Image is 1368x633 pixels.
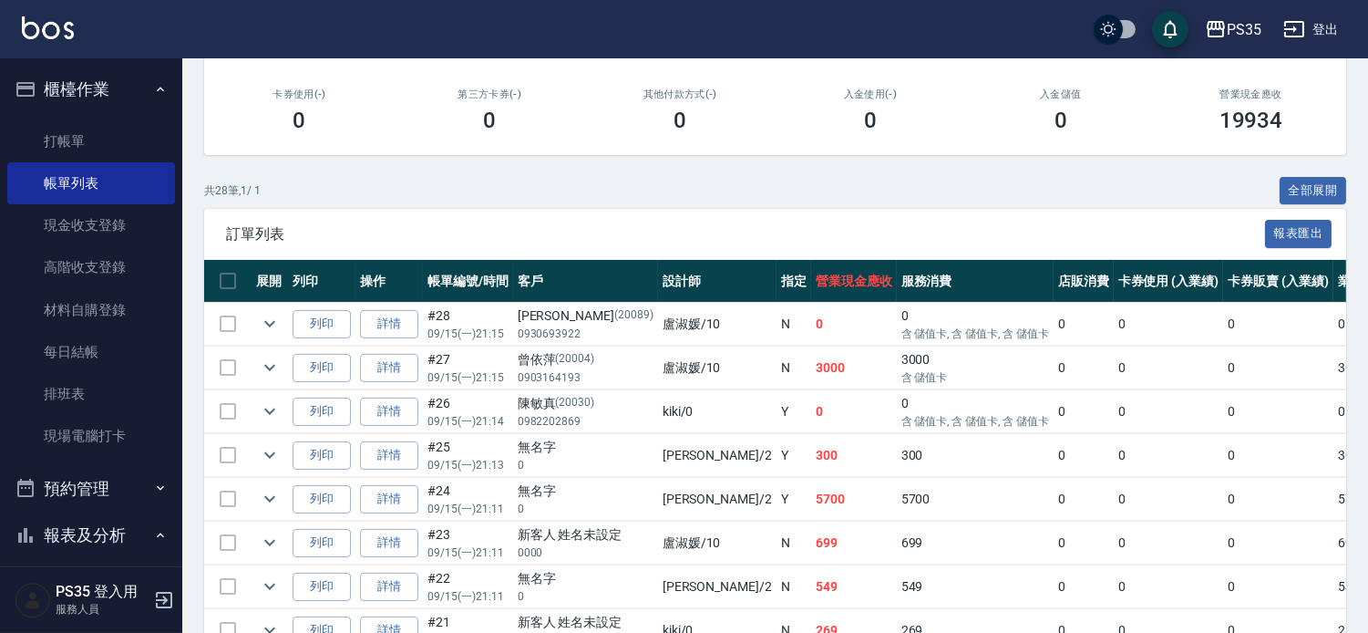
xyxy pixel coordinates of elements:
[811,434,897,477] td: 300
[1054,390,1114,433] td: 0
[423,434,513,477] td: #25
[614,306,653,326] p: (20089)
[360,485,418,514] a: 詳情
[293,310,351,338] button: 列印
[1219,108,1283,133] h3: 19934
[256,441,283,469] button: expand row
[1223,303,1333,346] td: 0
[897,303,1054,346] td: 0
[1114,390,1224,433] td: 0
[658,522,777,565] td: 盧淑媛 /10
[864,108,877,133] h3: 0
[423,566,513,608] td: #22
[1178,88,1324,100] h2: 營業現金應收
[674,108,686,133] h3: 0
[7,512,175,559] button: 報表及分析
[1114,522,1224,565] td: 0
[777,434,811,477] td: Y
[658,390,777,433] td: kiki /0
[293,398,351,426] button: 列印
[607,88,754,100] h2: 其他付款方式(-)
[256,573,283,600] button: expand row
[518,438,653,457] div: 無名字
[427,588,509,605] p: 09/15 (一) 21:11
[7,566,175,608] a: 報表目錄
[777,260,811,303] th: 指定
[1054,260,1114,303] th: 店販消費
[1223,434,1333,477] td: 0
[204,182,261,199] p: 共 28 筆, 1 / 1
[56,601,149,617] p: 服務人員
[518,545,653,561] p: 0000
[897,434,1054,477] td: 300
[226,225,1265,244] span: 訂單列表
[897,390,1054,433] td: 0
[777,478,811,521] td: Y
[1114,347,1224,389] td: 0
[252,260,288,303] th: 展開
[7,415,175,457] a: 現場電腦打卡
[7,465,175,513] button: 預約管理
[518,413,653,430] p: 0982202869
[423,522,513,565] td: #23
[423,390,513,433] td: #26
[1114,434,1224,477] td: 0
[518,394,653,413] div: 陳敏真
[1223,522,1333,565] td: 0
[777,566,811,608] td: N
[360,441,418,470] a: 詳情
[7,331,175,373] a: 每日結帳
[658,478,777,521] td: [PERSON_NAME] /2
[15,582,51,618] img: Person
[256,529,283,556] button: expand row
[901,369,1049,386] p: 含 儲值卡
[355,260,423,303] th: 操作
[1054,522,1114,565] td: 0
[1280,177,1347,205] button: 全部展開
[897,522,1054,565] td: 699
[7,120,175,162] a: 打帳單
[56,583,149,601] h5: PS35 登入用
[1054,566,1114,608] td: 0
[22,16,74,39] img: Logo
[1054,303,1114,346] td: 0
[556,350,595,369] p: (20004)
[483,108,496,133] h3: 0
[658,434,777,477] td: [PERSON_NAME] /2
[1152,11,1188,47] button: save
[1227,18,1261,41] div: PS35
[1114,478,1224,521] td: 0
[811,260,897,303] th: 營業現金應收
[293,354,351,382] button: 列印
[897,566,1054,608] td: 549
[897,347,1054,389] td: 3000
[427,545,509,561] p: 09/15 (一) 21:11
[811,478,897,521] td: 5700
[293,573,351,601] button: 列印
[417,88,563,100] h2: 第三方卡券(-)
[513,260,658,303] th: 客戶
[518,457,653,473] p: 0
[423,303,513,346] td: #28
[360,310,418,338] a: 詳情
[658,347,777,389] td: 盧淑媛 /10
[518,525,653,545] div: 新客人 姓名未設定
[777,522,811,565] td: N
[293,529,351,557] button: 列印
[256,485,283,513] button: expand row
[7,289,175,331] a: 材料自購登錄
[1223,478,1333,521] td: 0
[1198,11,1269,48] button: PS35
[811,566,897,608] td: 549
[7,246,175,288] a: 高階收支登錄
[226,88,373,100] h2: 卡券使用(-)
[256,398,283,425] button: expand row
[901,413,1049,430] p: 含 儲值卡, 含 儲值卡, 含 儲值卡
[1054,108,1067,133] h3: 0
[256,310,283,337] button: expand row
[293,441,351,470] button: 列印
[901,326,1049,342] p: 含 儲值卡, 含 儲值卡, 含 儲值卡
[427,501,509,517] p: 09/15 (一) 21:11
[811,390,897,433] td: 0
[777,303,811,346] td: N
